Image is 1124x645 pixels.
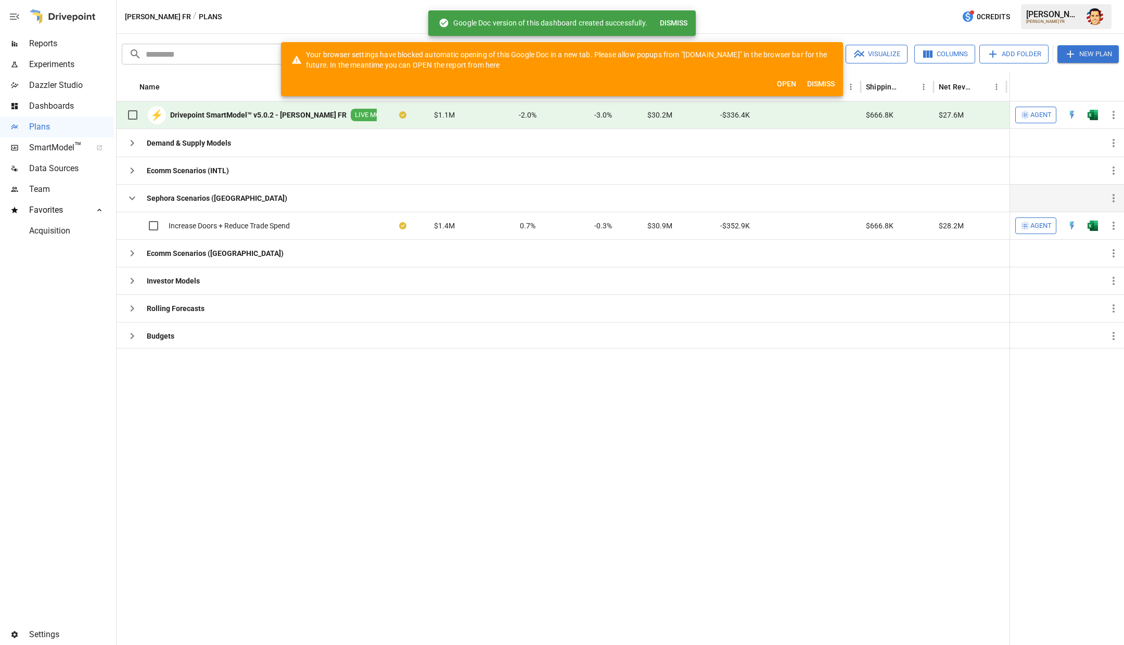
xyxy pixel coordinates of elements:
span: ™ [74,140,82,153]
div: / [193,10,197,23]
div: ⚡ [148,106,166,124]
button: [PERSON_NAME] FR [125,10,191,23]
b: Ecomm Scenarios (INTL) [147,165,229,176]
button: Dismiss [803,74,839,94]
div: Open in Quick Edit [1067,110,1077,120]
span: Dashboards [29,100,114,112]
div: Shipping Income [866,83,901,91]
button: Columns [914,45,975,63]
div: [PERSON_NAME] [1026,9,1080,19]
img: excel-icon.76473adf.svg [1088,221,1098,231]
button: Net Revenue column menu [989,80,1004,94]
span: Increase Doors + Reduce Trade Spend [169,221,290,231]
span: $28.2M [939,221,964,231]
b: Budgets [147,331,174,341]
span: Team [29,183,114,196]
b: Ecomm Scenarios ([GEOGRAPHIC_DATA]) [147,248,284,259]
img: quick-edit-flash.b8aec18c.svg [1067,221,1077,231]
button: Visualize [846,45,908,63]
div: Open in Excel [1088,221,1098,231]
div: Open in Excel [1088,110,1098,120]
div: Google Doc version of this dashboard created successfully. [439,14,647,32]
span: $30.2M [647,110,672,120]
span: -2.0% [519,110,537,120]
div: Your plan has changes in Excel that are not reflected in the Drivepoint Data Warehouse, select "S... [399,221,406,231]
button: Open [770,74,803,94]
b: Drivepoint SmartModel™ v5.0.2 - [PERSON_NAME] FR [170,110,347,120]
div: Your plan has changes in Excel that are not reflected in the Drivepoint Data Warehouse, select "S... [399,110,406,120]
span: -0.3% [594,221,612,231]
button: Sort [975,80,989,94]
button: Sort [161,80,175,94]
span: Data Sources [29,162,114,175]
span: 0 Credits [977,10,1010,23]
b: Investor Models [147,276,200,286]
div: Open in Quick Edit [1067,221,1077,231]
span: $30.9M [647,221,672,231]
span: -3.0% [594,110,612,120]
button: Shipping Income column menu [916,80,931,94]
b: Sephora Scenarios ([GEOGRAPHIC_DATA]) [147,193,287,203]
button: Agent [1015,217,1056,234]
span: Settings [29,628,114,641]
span: Agent [1030,109,1052,121]
div: Name [139,83,160,91]
span: $666.8K [866,221,893,231]
div: Your browser settings have blocked automatic opening of this Google Doc in a new tab. Please allo... [291,45,835,74]
button: Returns: Retail column menu [844,80,858,94]
div: [PERSON_NAME] FR [1026,19,1080,24]
span: Agent [1030,220,1052,232]
img: Austin Gardner-Smith [1087,8,1103,25]
img: quick-edit-flash.b8aec18c.svg [1067,110,1077,120]
span: $666.8K [866,110,893,120]
span: Dazzler Studio [29,79,114,92]
button: Add Folder [979,45,1049,63]
button: Sort [902,80,916,94]
button: New Plan [1057,45,1119,63]
span: Experiments [29,58,114,71]
span: $27.6M [939,110,964,120]
button: Agent [1015,107,1056,123]
button: 0Credits [957,7,1014,27]
span: -$352.9K [720,221,750,231]
img: excel-icon.76473adf.svg [1088,110,1098,120]
b: Rolling Forecasts [147,303,205,314]
button: Austin Gardner-Smith [1080,2,1109,31]
span: SmartModel [29,141,85,154]
span: LIVE MODEL [351,110,397,120]
span: 0.7% [520,221,535,231]
span: -$336.4K [720,110,750,120]
button: Dismiss [656,14,692,33]
button: Sort [1109,80,1124,94]
div: Net Revenue [939,83,974,91]
span: Plans [29,121,114,133]
span: Favorites [29,204,85,216]
span: $1.4M [434,221,455,231]
span: Reports [29,37,114,50]
span: $1.1M [434,110,455,120]
b: Demand & Supply Models [147,138,231,148]
span: Acquisition [29,225,114,237]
